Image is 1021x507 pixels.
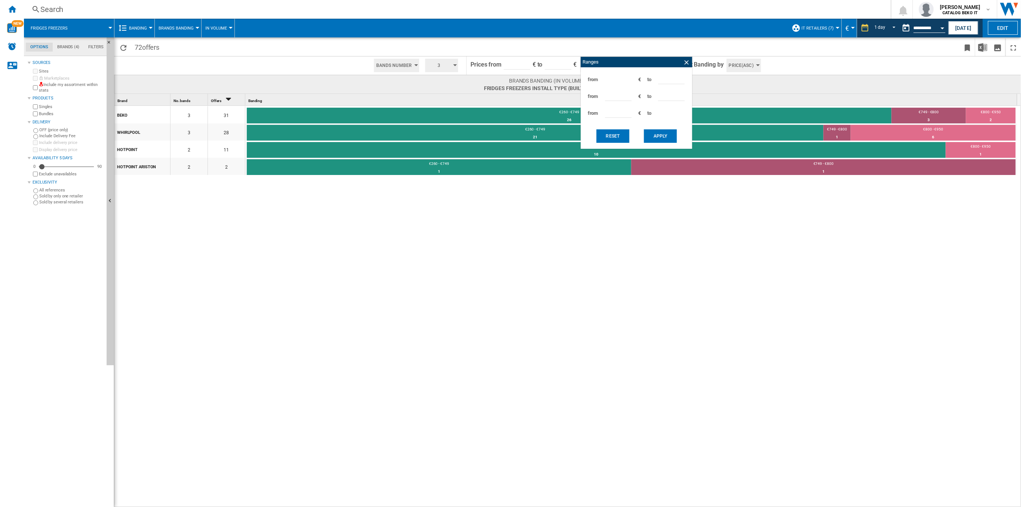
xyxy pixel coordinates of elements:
[376,59,412,72] span: Bands Number
[851,133,1016,141] div: 6
[131,39,163,54] span: 72
[975,39,990,56] button: Download in Excel
[95,164,104,169] div: 90
[205,19,231,37] button: In volume
[470,61,502,68] span: Prices from
[33,83,38,92] input: Include my assortment within stats
[588,88,598,105] span: from
[117,99,128,103] span: Brand
[647,88,651,105] span: to
[209,94,245,105] div: Sort Descending
[638,76,641,83] span: €
[724,56,764,74] div: Price(Asc)
[425,59,458,72] button: 3
[117,124,170,140] div: WHIRLPOOL
[7,42,16,51] img: alerts-logo.svg
[33,76,38,81] input: Marketplaces
[209,94,245,105] div: Offers Sort Descending
[943,10,978,15] b: CATALOG BEKO IT
[142,43,159,51] span: offers
[988,21,1018,35] button: Edit
[26,43,53,52] md-tab-item: Options
[842,19,857,37] md-menu: Currency
[159,26,194,31] span: Brands Banding
[681,56,724,75] span: Sort Banding by
[107,37,116,51] button: Hide
[588,105,598,122] span: from
[631,168,1016,175] div: 1
[946,144,1016,151] div: €800 - €950
[39,147,104,153] label: Display delivery price
[484,84,645,92] span: Fridges freezers INSTALL TYPE (BUILT IN) 4 brands
[647,105,651,122] span: to
[371,56,422,74] div: Bands Number
[638,93,641,100] span: €
[966,116,1016,124] div: 2
[39,104,104,110] label: Singles
[172,94,208,105] div: Sort None
[171,158,208,175] div: 2
[919,2,934,17] img: profile.jpg
[12,20,24,27] span: NEW
[174,99,190,103] span: No. bands
[537,61,543,68] span: to
[39,127,104,133] label: OFF (price only)
[899,21,914,36] button: md-calendar
[583,59,598,65] span: Ranges
[892,110,966,116] div: €749 - €800
[116,39,131,56] button: Reload
[39,82,43,86] img: mysite-not-bg-18x18.png
[31,164,37,169] div: 0
[172,94,208,105] div: No. bands Sort None
[33,188,38,193] input: All references
[39,171,104,177] label: Exclude unavailables
[107,37,114,365] button: Hide
[33,140,38,145] input: Include delivery price
[248,99,262,103] span: Banding
[39,76,104,81] label: Marketplaces
[117,107,170,123] div: BEKO
[211,99,221,103] span: Offers
[247,110,892,116] div: €260 - €749
[39,163,94,170] md-slider: Availability
[631,161,1016,168] div: €749 - €800
[851,127,1016,133] div: €800 - €950
[39,140,104,145] label: Include delivery price
[247,127,824,133] div: €260 - €749
[84,43,108,52] md-tab-item: Filters
[33,111,38,116] input: Bundles
[208,158,245,175] div: 2
[116,94,170,105] div: Sort None
[39,187,104,193] label: All references
[892,116,966,124] div: 3
[40,4,871,15] div: Search
[966,110,1016,116] div: €800 - €950
[597,129,629,143] button: Reset
[422,56,461,74] div: 3
[574,61,577,68] span: €
[802,19,838,37] button: IT Retailers (7)
[33,119,104,125] div: Delivery
[792,19,838,37] div: IT Retailers (7)
[846,19,853,37] div: €
[129,26,147,31] span: Banding
[208,123,245,141] div: 28
[427,59,451,72] span: 3
[39,111,104,117] label: Bundles
[33,194,38,199] input: Sold by only one retailer
[33,95,104,101] div: Products
[222,99,234,103] span: Sort Descending
[39,193,104,199] label: Sold by only one retailer
[28,19,110,37] div: Fridges freezers
[247,144,946,151] div: €260 - €749
[205,26,227,31] span: In volume
[638,110,641,117] span: €
[129,19,151,37] button: Banding
[159,19,197,37] div: Brands Banding
[33,155,104,161] div: Availability 5 Days
[940,3,981,11] span: [PERSON_NAME]
[588,71,598,88] span: from
[873,22,899,34] md-select: REPORTS.WIZARD.STEPS.REPORT.STEPS.REPORT_OPTIONS.PERIOD: 1 day
[247,133,824,141] div: 21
